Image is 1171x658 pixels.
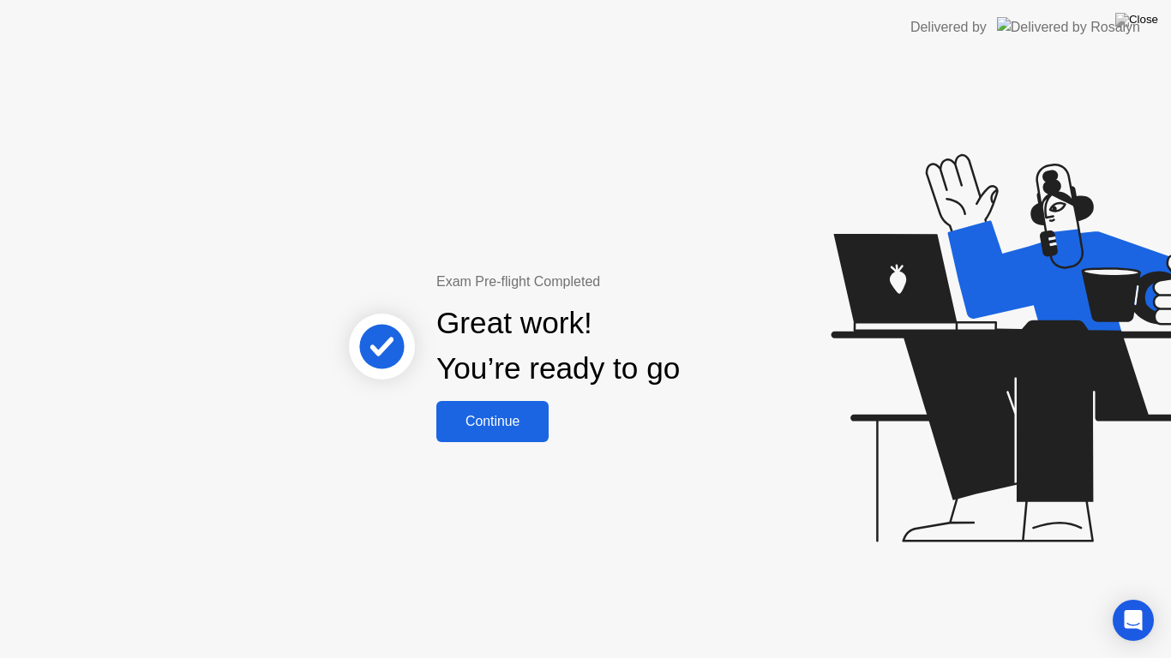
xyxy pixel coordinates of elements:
[436,401,549,442] button: Continue
[436,272,790,292] div: Exam Pre-flight Completed
[1115,13,1158,27] img: Close
[436,301,680,392] div: Great work! You’re ready to go
[910,17,987,38] div: Delivered by
[997,17,1140,37] img: Delivered by Rosalyn
[441,414,543,429] div: Continue
[1113,600,1154,641] div: Open Intercom Messenger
